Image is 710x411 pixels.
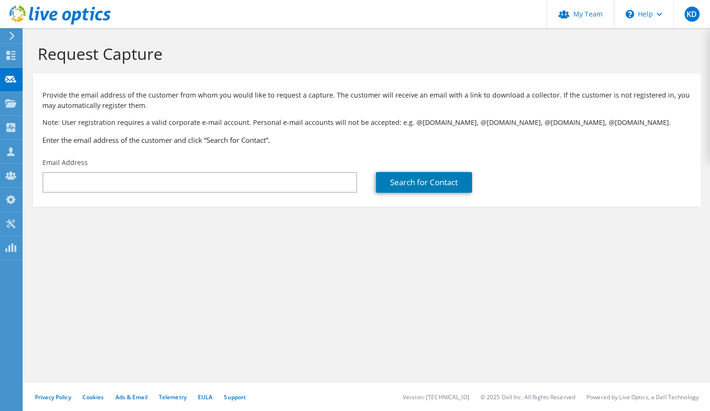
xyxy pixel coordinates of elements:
[587,393,699,401] li: Powered by Live Optics, a Dell Technology
[376,172,472,193] a: Search for Contact
[159,393,187,401] a: Telemetry
[224,393,246,401] a: Support
[42,90,691,111] p: Provide the email address of the customer from whom you would like to request a capture. The cust...
[626,10,634,18] svg: \n
[403,393,469,401] li: Version: [TECHNICAL_ID]
[198,393,212,401] a: EULA
[481,393,575,401] li: © 2025 Dell Inc. All Rights Reserved
[42,135,691,145] h3: Enter the email address of the customer and click “Search for Contact”.
[115,393,147,401] a: Ads & Email
[35,393,71,401] a: Privacy Policy
[685,7,700,22] span: KD
[42,117,691,128] p: Note: User registration requires a valid corporate e-mail account. Personal e-mail accounts will ...
[38,44,691,64] h1: Request Capture
[82,393,104,401] a: Cookies
[42,158,88,167] label: Email Address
